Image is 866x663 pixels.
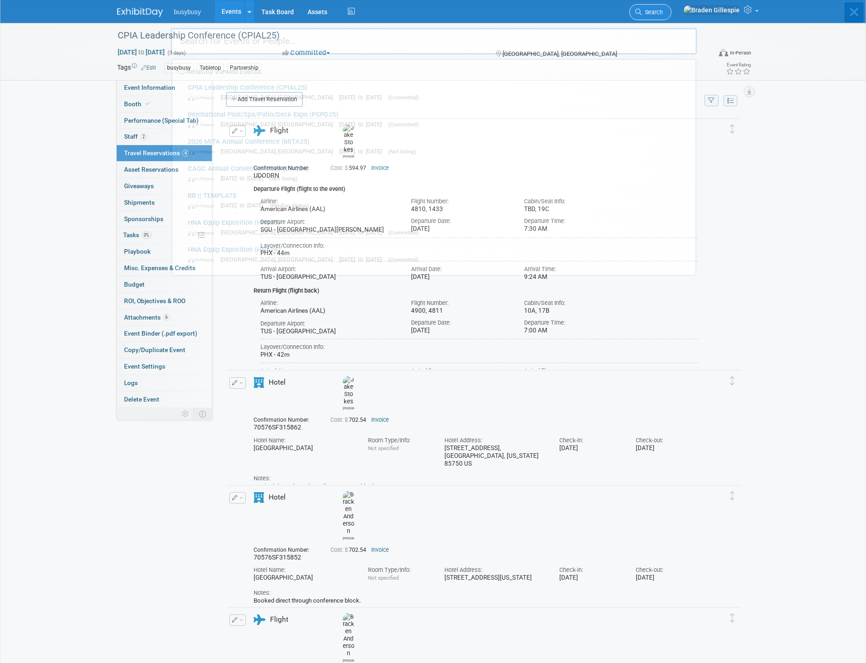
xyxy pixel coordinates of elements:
[171,28,697,54] input: Search for Events or People...
[221,229,338,236] span: [GEOGRAPHIC_DATA], [GEOGRAPHIC_DATA]
[188,176,219,182] span: In-Person
[389,121,419,128] span: (Committed)
[188,230,219,236] span: In-Person
[389,256,419,263] span: (Committed)
[188,149,219,155] span: In-Person
[221,175,268,182] span: [DATE] to [DATE]
[188,122,219,128] span: In-Person
[184,79,691,106] a: CPIA Leadership Conference (CPIAL25) In-Person [GEOGRAPHIC_DATA], [GEOGRAPHIC_DATA] [DATE] to [DA...
[184,241,691,268] a: HNA Equip Exposition (HNA24) In-Person [GEOGRAPHIC_DATA], [GEOGRAPHIC_DATA] [DATE] to [DATE] (Com...
[221,121,338,128] span: [GEOGRAPHIC_DATA], [GEOGRAPHIC_DATA]
[188,257,219,263] span: In-Person
[221,148,338,155] span: [GEOGRAPHIC_DATA], [GEOGRAPHIC_DATA]
[188,203,219,209] span: In-Person
[270,202,309,209] span: (Pending Status)
[221,256,338,263] span: [GEOGRAPHIC_DATA], [GEOGRAPHIC_DATA]
[184,106,691,133] a: International Pool/Spa/Patio/Deck Expo (PSPD25) In-Person [GEOGRAPHIC_DATA], [GEOGRAPHIC_DATA] [D...
[184,133,691,160] a: 2026 MITA Annual Conference (MITA25) In-Person [GEOGRAPHIC_DATA], [GEOGRAPHIC_DATA] [DATE] to [DA...
[188,95,219,101] span: In-Person
[270,175,298,182] span: (Not Going)
[340,256,387,263] span: [DATE] to [DATE]
[221,94,338,101] span: [GEOGRAPHIC_DATA], [GEOGRAPHIC_DATA]
[221,202,268,209] span: [DATE] to [DATE]
[389,229,419,236] span: (Committed)
[184,214,691,241] a: HNA Equip Exposition (HNA25) In-Person [GEOGRAPHIC_DATA], [GEOGRAPHIC_DATA] [DATE] to [DATE] (Com...
[389,94,419,101] span: (Committed)
[184,160,691,187] a: CAGC Annual Convention 2026 (CAC26) In-Person [DATE] to [DATE] (Not Going)
[340,94,387,101] span: [DATE] to [DATE]
[389,148,417,155] span: (Not Going)
[340,121,387,128] span: [DATE] to [DATE]
[340,229,387,236] span: [DATE] to [DATE]
[177,60,691,79] div: Recently Viewed Events:
[184,187,691,214] a: BB || TEMPLATE In-Person [DATE] to [DATE] (Pending Status)
[340,148,387,155] span: [DATE] to [DATE]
